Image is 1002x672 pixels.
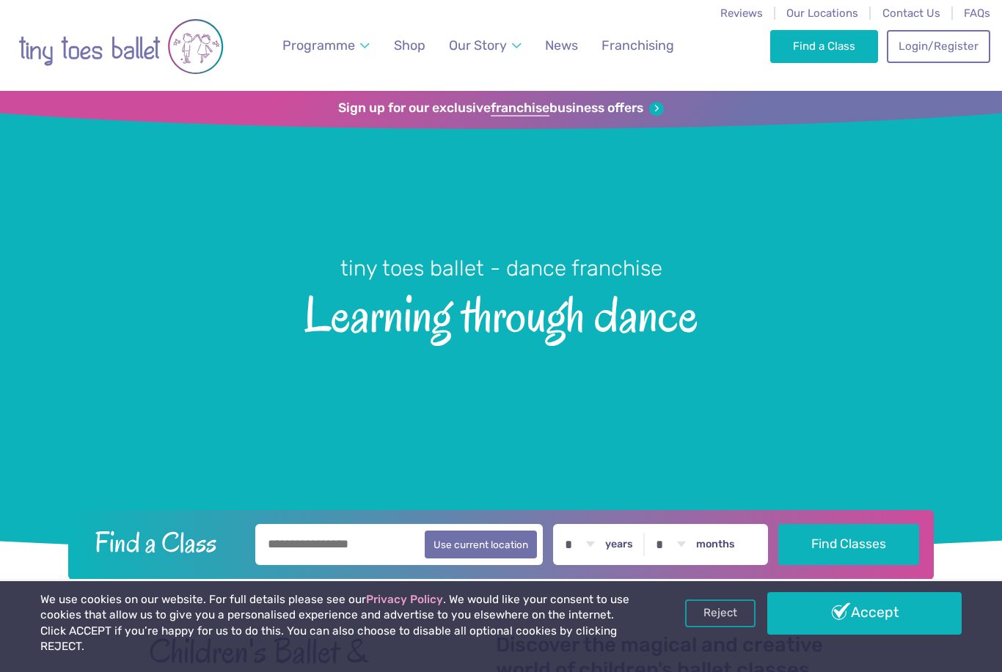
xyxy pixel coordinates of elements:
[770,30,878,62] a: Find a Class
[449,37,507,53] span: Our Story
[366,593,443,606] a: Privacy Policy
[18,10,224,84] img: tiny toes ballet
[882,7,940,20] a: Contact Us
[442,29,529,62] a: Our Story
[545,37,578,53] span: News
[605,538,633,551] label: years
[696,538,735,551] label: months
[340,256,662,281] small: tiny toes ballet - dance franchise
[26,283,976,342] span: Learning through dance
[338,100,663,117] a: Sign up for our exclusivefranchisebusiness offers
[394,37,425,53] span: Shop
[276,29,377,62] a: Programme
[595,29,681,62] a: Franchising
[83,524,246,561] h2: Find a Class
[387,29,432,62] a: Shop
[786,7,858,20] a: Our Locations
[491,100,549,117] strong: franchise
[685,599,756,627] a: Reject
[538,29,585,62] a: News
[887,30,990,62] a: Login/Register
[964,7,990,20] a: FAQs
[767,592,962,635] a: Accept
[778,524,920,565] button: Find Classes
[720,7,763,20] a: Reviews
[282,37,355,53] span: Programme
[40,592,639,655] p: We use cookies on our website. For full details please see our . We would like your consent to us...
[425,531,537,558] button: Use current location
[601,37,674,53] span: Franchising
